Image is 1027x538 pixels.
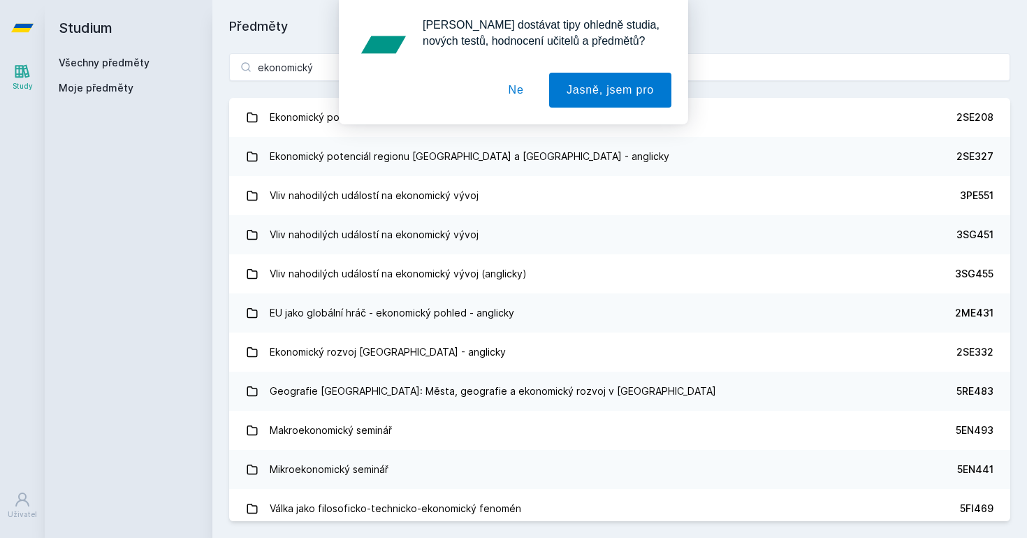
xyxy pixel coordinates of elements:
button: Jasně, jsem pro [549,73,671,108]
div: Vliv nahodilých událostí na ekonomický vývoj [270,182,479,210]
div: Vliv nahodilých událostí na ekonomický vývoj (anglicky) [270,260,527,288]
div: 2ME431 [955,306,993,320]
div: Ekonomický potenciál regionu [GEOGRAPHIC_DATA] a [GEOGRAPHIC_DATA] - anglicky [270,143,669,170]
a: Ekonomický rozvoj [GEOGRAPHIC_DATA] - anglicky 2SE332 [229,333,1010,372]
a: EU jako globální hráč - ekonomický pohled - anglicky 2ME431 [229,293,1010,333]
a: Vliv nahodilých událostí na ekonomický vývoj 3PE551 [229,176,1010,215]
a: Ekonomický potenciál regionu [GEOGRAPHIC_DATA] a [GEOGRAPHIC_DATA] - anglicky 2SE327 [229,137,1010,176]
a: Uživatel [3,484,42,527]
div: Uživatel [8,509,37,520]
div: 3SG455 [955,267,993,281]
div: 3SG451 [956,228,993,242]
div: [PERSON_NAME] dostávat tipy ohledně studia, nových testů, hodnocení učitelů a předmětů? [411,17,671,49]
div: EU jako globální hráč - ekonomický pohled - anglicky [270,299,514,327]
div: Ekonomický rozvoj [GEOGRAPHIC_DATA] - anglicky [270,338,506,366]
a: Geografie [GEOGRAPHIC_DATA]: Města, geografie a ekonomický rozvoj v [GEOGRAPHIC_DATA] 5RE483 [229,372,1010,411]
a: Mikroekonomický seminář 5EN441 [229,450,1010,489]
div: 5EN441 [957,463,993,477]
button: Ne [491,73,541,108]
img: notification icon [356,17,411,73]
div: Makroekonomický seminář [270,416,392,444]
a: Makroekonomický seminář 5EN493 [229,411,1010,450]
a: Válka jako filosoficko-technicko-ekonomický fenomén 5FI469 [229,489,1010,528]
div: Vliv nahodilých událostí na ekonomický vývoj [270,221,479,249]
div: 3PE551 [960,189,993,203]
div: 5FI469 [960,502,993,516]
div: 2SE327 [956,150,993,163]
div: 5EN493 [956,423,993,437]
div: Mikroekonomický seminář [270,456,388,484]
div: Válka jako filosoficko-technicko-ekonomický fenomén [270,495,521,523]
a: Vliv nahodilých událostí na ekonomický vývoj 3SG451 [229,215,1010,254]
div: 5RE483 [956,384,993,398]
div: 2SE332 [956,345,993,359]
div: Geografie [GEOGRAPHIC_DATA]: Města, geografie a ekonomický rozvoj v [GEOGRAPHIC_DATA] [270,377,716,405]
a: Vliv nahodilých událostí na ekonomický vývoj (anglicky) 3SG455 [229,254,1010,293]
